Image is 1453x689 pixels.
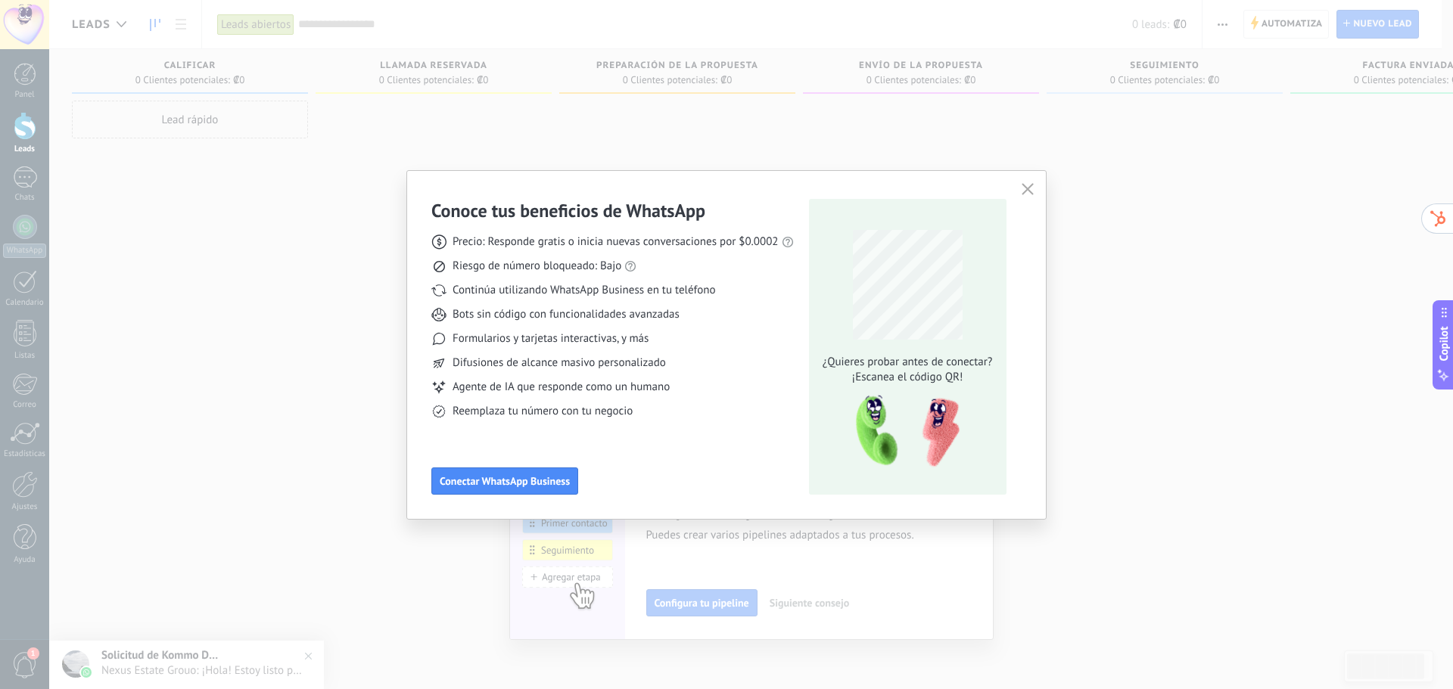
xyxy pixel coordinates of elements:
span: Conectar WhatsApp Business [440,476,570,486]
img: qr-pic-1x.png [843,391,963,472]
span: ¿Quieres probar antes de conectar? [818,355,997,370]
span: Reemplaza tu número con tu negocio [453,404,633,419]
span: ¡Escanea el código QR! [818,370,997,385]
span: Agente de IA que responde como un humano [453,380,670,395]
span: Formularios y tarjetas interactivas, y más [453,331,649,346]
span: Precio: Responde gratis o inicia nuevas conversaciones por $0.0002 [453,234,779,250]
span: Continúa utilizando WhatsApp Business en tu teléfono [453,283,715,298]
h3: Conoce tus beneficios de WhatsApp [431,199,705,222]
span: Difusiones de alcance masivo personalizado [453,355,666,371]
button: Conectar WhatsApp Business [431,467,578,495]
span: Riesgo de número bloqueado: Bajo [453,259,621,274]
span: Bots sin código con funcionalidades avanzadas [453,307,680,322]
span: Copilot [1436,326,1451,361]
